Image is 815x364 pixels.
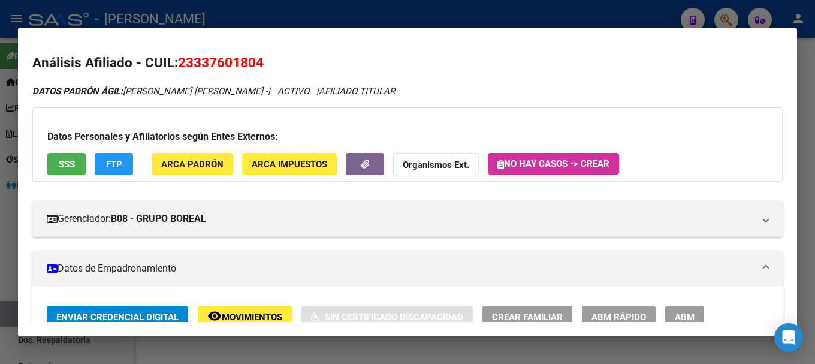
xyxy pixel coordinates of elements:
[32,86,395,97] i: | ACTIVO |
[56,312,179,323] span: Enviar Credencial Digital
[497,158,609,169] span: No hay casos -> Crear
[32,86,268,97] span: [PERSON_NAME] [PERSON_NAME] -
[152,153,233,175] button: ARCA Padrón
[675,312,695,323] span: ABM
[47,130,768,144] h3: Datos Personales y Afiliatorios según Entes Externos:
[325,312,463,323] span: Sin Certificado Discapacidad
[32,86,123,97] strong: DATOS PADRÓN ÁGIL:
[59,159,75,170] span: SSS
[242,153,337,175] button: ARCA Impuestos
[665,306,704,328] button: ABM
[591,312,646,323] span: ABM Rápido
[47,306,188,328] button: Enviar Credencial Digital
[774,323,803,352] div: Open Intercom Messenger
[32,251,783,287] mat-expansion-panel-header: Datos de Empadronamiento
[198,306,292,328] button: Movimientos
[161,159,224,170] span: ARCA Padrón
[482,306,572,328] button: Crear Familiar
[47,153,86,175] button: SSS
[492,312,563,323] span: Crear Familiar
[106,159,122,170] span: FTP
[47,212,754,226] mat-panel-title: Gerenciador:
[111,212,206,226] strong: B08 - GRUPO BOREAL
[252,159,327,170] span: ARCA Impuestos
[178,55,264,70] span: 23337601804
[207,309,222,323] mat-icon: remove_red_eye
[47,261,754,276] mat-panel-title: Datos de Empadronamiento
[301,306,473,328] button: Sin Certificado Discapacidad
[393,153,479,175] button: Organismos Ext.
[582,306,656,328] button: ABM Rápido
[319,86,395,97] span: AFILIADO TITULAR
[488,153,619,175] button: No hay casos -> Crear
[32,53,783,73] h2: Análisis Afiliado - CUIL:
[403,160,469,170] strong: Organismos Ext.
[95,153,133,175] button: FTP
[32,201,783,237] mat-expansion-panel-header: Gerenciador:B08 - GRUPO BOREAL
[222,312,282,323] span: Movimientos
